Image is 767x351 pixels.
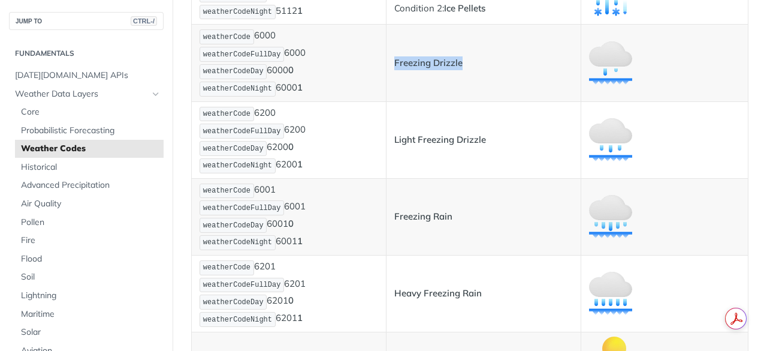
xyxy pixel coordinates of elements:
strong: 1 [297,235,303,247]
span: Weather Data Layers [15,88,148,100]
span: weatherCodeNight [203,316,272,324]
strong: 1 [297,5,303,16]
p: 6201 6201 6201 6201 [200,259,378,328]
strong: 0 [288,218,294,230]
a: Probabilistic Forecasting [15,122,164,140]
strong: 1 [297,82,303,93]
span: Expand image [589,56,632,68]
span: Fire [21,235,161,247]
span: [DATE][DOMAIN_NAME] APIs [15,70,161,82]
span: Flood [21,253,161,265]
a: Soil [15,268,164,286]
a: Pollen [15,214,164,232]
span: Expand image [589,133,632,145]
strong: Freezing Drizzle [394,57,463,68]
a: Advanced Precipitation [15,176,164,194]
strong: 0 [288,142,294,153]
a: Flood [15,250,164,268]
span: Weather Codes [21,143,161,155]
span: weatherCodeFullDay [203,281,281,289]
span: Maritime [21,308,161,320]
span: weatherCodeNight [203,161,272,170]
span: Advanced Precipitation [21,179,161,191]
img: freezing_drizzle [589,41,632,85]
h2: Fundamentals [9,48,164,59]
span: Soil [21,271,161,283]
p: 6001 6001 6001 6001 [200,182,378,251]
a: Core [15,103,164,121]
img: light_freezing_drizzle [589,118,632,161]
button: JUMP TOCTRL-/ [9,12,164,30]
span: Expand image [589,210,632,221]
span: Air Quality [21,198,161,210]
strong: Freezing Rain [394,211,452,222]
span: Pollen [21,217,161,229]
span: weatherCode [203,263,250,272]
span: weatherCodeDay [203,145,264,153]
strong: 1 [297,313,303,324]
strong: 0 [288,64,294,76]
strong: Light Freezing Drizzle [394,134,486,145]
span: weatherCodeDay [203,67,264,76]
strong: 0 [288,295,294,307]
a: Air Quality [15,195,164,213]
span: weatherCodeNight [203,8,272,16]
span: weatherCodeDay [203,298,264,307]
a: Solar [15,323,164,341]
a: Weather Codes [15,140,164,158]
span: weatherCodeNight [203,238,272,247]
span: weatherCode [203,187,250,195]
span: Expand image [589,287,632,298]
span: weatherCode [203,33,250,41]
p: 6200 6200 6200 6200 [200,106,378,175]
span: weatherCodeFullDay [203,127,281,136]
span: weatherCodeFullDay [203,204,281,212]
p: 6000 6000 6000 6000 [200,28,378,97]
span: CTRL-/ [131,16,157,26]
a: Historical [15,158,164,176]
a: Maritime [15,305,164,323]
strong: Ice Pellets [444,2,485,14]
span: Solar [21,326,161,338]
span: Probabilistic Forecasting [21,125,161,137]
a: Lightning [15,287,164,305]
a: Weather Data LayersHide subpages for Weather Data Layers [9,85,164,103]
img: heavy_freezing_rain [589,272,632,315]
strong: 1 [297,158,303,170]
span: weatherCodeDay [203,221,264,230]
img: freezing_rain [589,195,632,238]
span: Core [21,106,161,118]
span: Historical [21,161,161,173]
span: weatherCodeFullDay [203,50,281,59]
span: weatherCode [203,110,250,118]
a: [DATE][DOMAIN_NAME] APIs [9,67,164,85]
span: Lightning [21,290,161,302]
a: Fire [15,232,164,250]
button: Hide subpages for Weather Data Layers [151,89,161,99]
span: weatherCodeNight [203,85,272,93]
strong: Heavy Freezing Rain [394,287,482,299]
